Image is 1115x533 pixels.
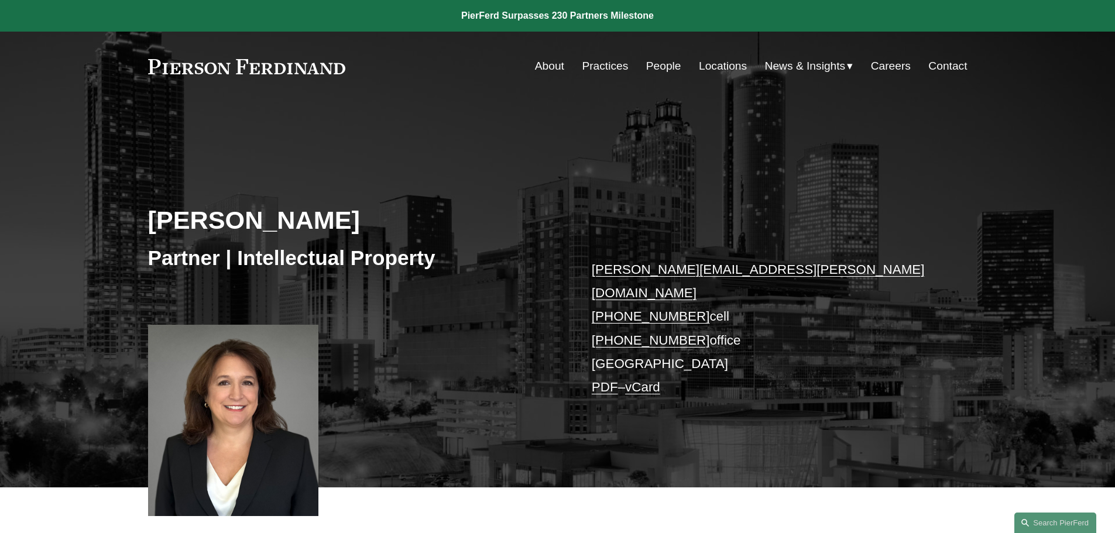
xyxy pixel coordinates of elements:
a: folder dropdown [765,55,853,77]
h3: Partner | Intellectual Property [148,245,558,271]
a: Search this site [1014,513,1096,533]
span: News & Insights [765,56,846,77]
a: Practices [582,55,628,77]
a: About [535,55,564,77]
a: [PHONE_NUMBER] [592,333,710,348]
a: vCard [625,380,660,394]
a: Locations [699,55,747,77]
a: [PERSON_NAME][EMAIL_ADDRESS][PERSON_NAME][DOMAIN_NAME] [592,262,925,300]
a: [PHONE_NUMBER] [592,309,710,324]
a: Careers [871,55,911,77]
a: PDF [592,380,618,394]
a: Contact [928,55,967,77]
h2: [PERSON_NAME] [148,205,558,235]
p: cell office [GEOGRAPHIC_DATA] – [592,258,933,400]
a: People [646,55,681,77]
